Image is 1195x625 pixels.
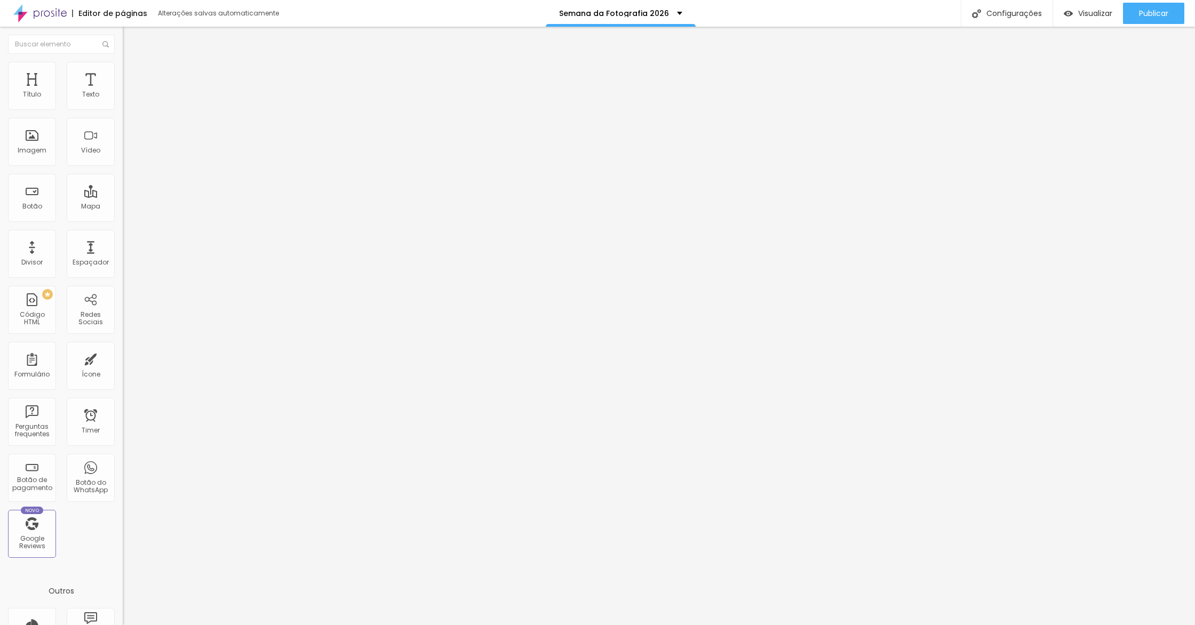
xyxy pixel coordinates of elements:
input: Buscar elemento [8,35,115,54]
span: Publicar [1139,9,1168,18]
div: Divisor [21,259,43,266]
img: Icone [102,41,109,47]
div: Botão [22,203,42,210]
div: Título [23,91,41,98]
div: Novo [21,507,44,514]
div: Botão de pagamento [11,476,53,492]
div: Google Reviews [11,535,53,550]
div: Redes Sociais [69,311,111,326]
div: Vídeo [81,147,100,154]
div: Texto [82,91,99,98]
button: Publicar [1123,3,1184,24]
div: Perguntas frequentes [11,423,53,438]
img: view-1.svg [1064,9,1073,18]
div: Imagem [18,147,46,154]
div: Formulário [14,371,50,378]
div: Alterações salvas automaticamente [158,10,281,17]
div: Código HTML [11,311,53,326]
p: Semana da Fotografia 2026 [559,10,669,17]
div: Ícone [82,371,100,378]
div: Espaçador [73,259,109,266]
div: Editor de páginas [72,10,147,17]
span: Visualizar [1078,9,1112,18]
div: Timer [82,427,100,434]
div: Mapa [81,203,100,210]
div: Botão do WhatsApp [69,479,111,494]
img: Icone [972,9,981,18]
iframe: Editor [123,27,1195,625]
button: Visualizar [1053,3,1123,24]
